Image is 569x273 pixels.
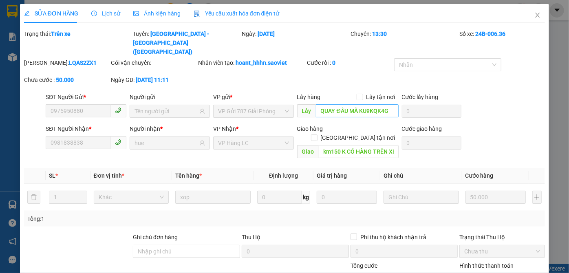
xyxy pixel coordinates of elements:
[199,140,205,146] span: user
[363,92,399,101] span: Lấy tận nơi
[384,191,459,204] input: Ghi Chú
[459,262,514,269] label: Hình thức thanh toán
[115,139,121,145] span: phone
[218,137,289,149] span: VP Hàng LC
[56,77,74,83] b: 50.000
[459,233,545,242] div: Trạng thái Thu Hộ
[49,172,55,179] span: SL
[241,29,350,56] div: Ngày:
[27,191,40,204] button: delete
[218,105,289,117] span: VP Gửi 787 Giải Phóng
[258,31,275,37] b: [DATE]
[297,94,321,100] span: Lấy hàng
[23,29,132,56] div: Trạng thái:
[526,4,549,27] button: Close
[532,191,542,204] button: plus
[213,125,236,132] span: VP Nhận
[24,11,30,16] span: edit
[132,29,241,56] div: Tuyến:
[115,107,121,114] span: phone
[213,92,293,101] div: VP gửi
[402,136,461,150] input: Cước giao hàng
[135,107,198,116] input: Tên người gửi
[69,59,97,66] b: LQAS2ZX1
[198,58,305,67] div: Nhân viên tạo:
[318,133,399,142] span: [GEOGRAPHIC_DATA] tận nơi
[380,168,462,184] th: Ghi chú
[307,58,393,67] div: Cước rồi :
[199,108,205,114] span: user
[465,191,526,204] input: 0
[133,31,209,55] b: [GEOGRAPHIC_DATA] - [GEOGRAPHIC_DATA] ([GEOGRAPHIC_DATA])
[99,191,164,203] span: Khác
[133,10,181,17] span: Ảnh kiện hàng
[372,31,387,37] b: 13:30
[317,172,347,179] span: Giá trị hàng
[27,214,220,223] div: Tổng: 1
[297,104,316,117] span: Lấy
[351,262,377,269] span: Tổng cước
[111,58,197,67] div: Gói vận chuyển:
[46,92,126,101] div: SĐT Người Gửi
[175,191,251,204] input: VD: Bàn, Ghế
[459,29,546,56] div: Số xe:
[94,172,124,179] span: Đơn vị tính
[194,11,200,17] img: icon
[133,234,178,240] label: Ghi chú đơn hàng
[402,125,442,132] label: Cước giao hàng
[269,172,298,179] span: Định lượng
[175,172,202,179] span: Tên hàng
[130,92,210,101] div: Người gửi
[534,12,541,18] span: close
[130,124,210,133] div: Người nhận
[111,75,197,84] div: Ngày GD:
[319,145,399,158] input: Dọc đường
[91,10,120,17] span: Lịch sử
[317,191,377,204] input: 0
[24,10,78,17] span: SỬA ĐƠN HÀNG
[475,31,505,37] b: 24B-006.36
[402,105,461,118] input: Cước lấy hàng
[332,59,335,66] b: 0
[302,191,310,204] span: kg
[24,75,110,84] div: Chưa cước :
[297,125,323,132] span: Giao hàng
[135,139,198,148] input: Tên người nhận
[465,172,494,179] span: Cước hàng
[24,58,110,67] div: [PERSON_NAME]:
[242,234,260,240] span: Thu Hộ
[46,124,126,133] div: SĐT Người Nhận
[464,245,540,258] span: Chưa thu
[297,145,319,158] span: Giao
[194,10,280,17] span: Yêu cầu xuất hóa đơn điện tử
[51,31,71,37] b: Trên xe
[236,59,287,66] b: hoant_hhhn.saoviet
[136,77,169,83] b: [DATE] 11:11
[91,11,97,16] span: clock-circle
[357,233,430,242] span: Phí thu hộ khách nhận trả
[133,245,240,258] input: Ghi chú đơn hàng
[133,11,139,16] span: picture
[402,94,439,100] label: Cước lấy hàng
[350,29,459,56] div: Chuyến:
[316,104,399,117] input: Dọc đường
